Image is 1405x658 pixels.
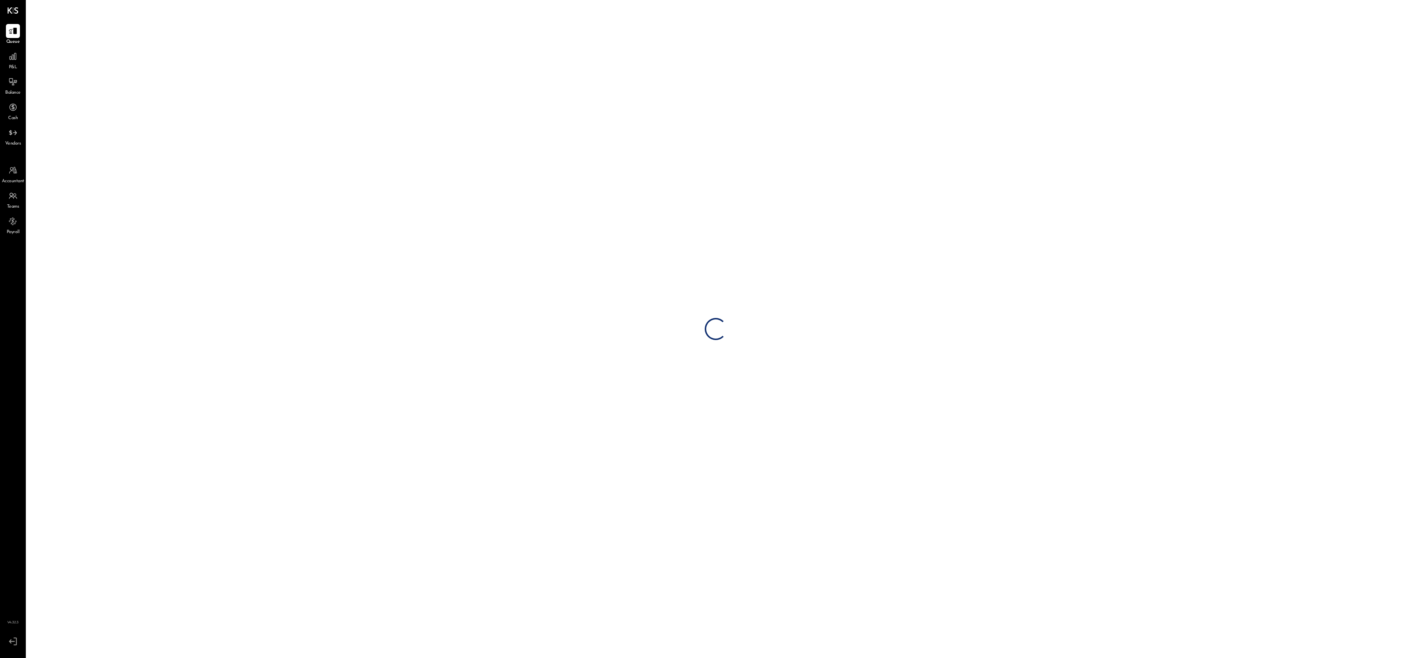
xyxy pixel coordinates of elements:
a: Balance [0,75,25,96]
span: Teams [7,204,19,210]
span: Cash [8,115,18,122]
span: P&L [9,64,17,71]
a: Payroll [0,214,25,236]
span: Queue [6,39,20,45]
a: Cash [0,100,25,122]
a: Accountant [0,163,25,185]
a: Teams [0,189,25,210]
span: Accountant [2,178,24,185]
a: P&L [0,49,25,71]
a: Queue [0,24,25,45]
span: Vendors [5,141,21,147]
a: Vendors [0,126,25,147]
span: Payroll [7,229,20,236]
span: Balance [5,90,21,96]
